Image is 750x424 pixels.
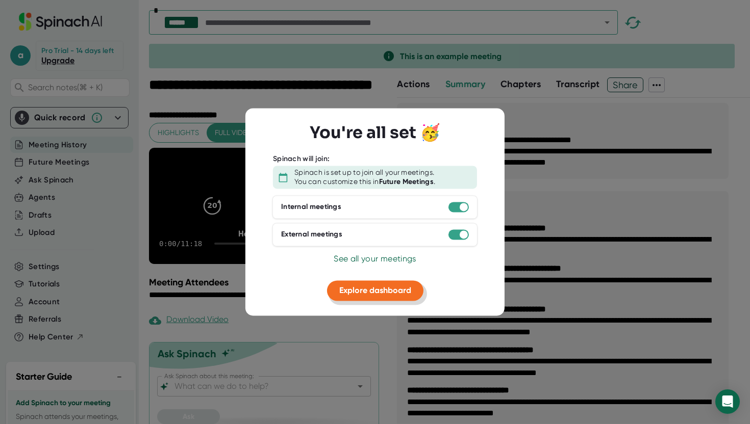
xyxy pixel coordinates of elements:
[339,285,411,295] span: Explore dashboard
[294,168,434,177] div: Spinach is set up to join all your meetings.
[715,389,740,414] div: Open Intercom Messenger
[294,177,435,187] div: You can customize this in .
[310,123,440,143] h3: You're all set 🥳
[273,154,330,164] div: Spinach will join:
[334,253,416,265] button: See all your meetings
[379,177,434,186] b: Future Meetings
[281,203,341,212] div: Internal meetings
[327,280,423,301] button: Explore dashboard
[281,230,342,240] div: External meetings
[334,254,416,263] span: See all your meetings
